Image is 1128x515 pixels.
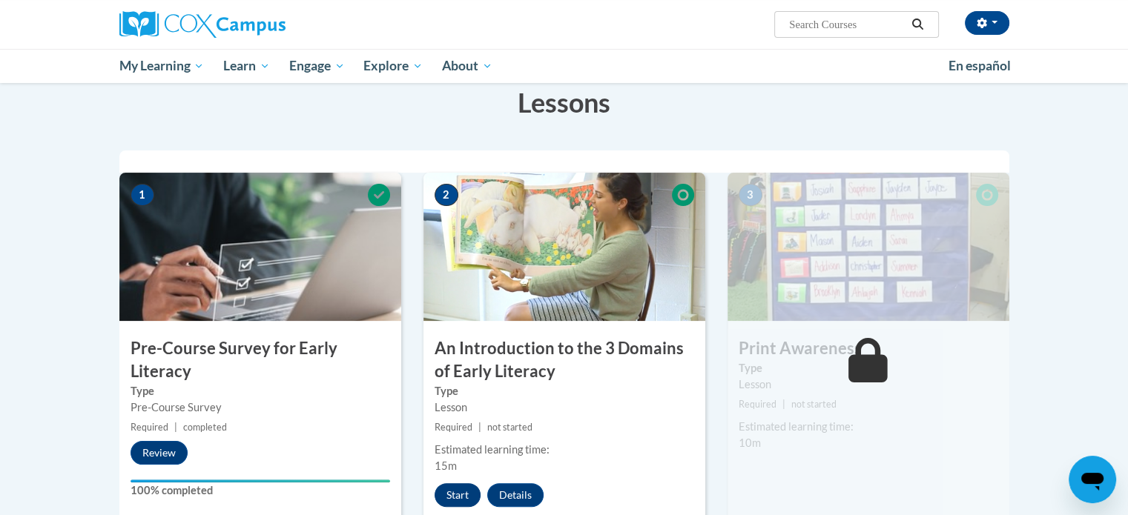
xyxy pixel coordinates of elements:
[728,173,1009,321] img: Course Image
[363,57,423,75] span: Explore
[423,337,705,383] h3: An Introduction to the 3 Domains of Early Literacy
[739,376,998,393] div: Lesson
[965,11,1009,35] button: Account Settings
[435,422,472,433] span: Required
[131,441,188,465] button: Review
[223,57,270,75] span: Learn
[119,337,401,383] h3: Pre-Course Survey for Early Literacy
[906,16,929,33] button: Search
[739,184,762,206] span: 3
[119,11,401,38] a: Cox Campus
[214,49,280,83] a: Learn
[728,337,1009,360] h3: Print Awareness
[487,422,532,433] span: not started
[478,422,481,433] span: |
[131,399,390,416] div: Pre-Course Survey
[174,422,177,433] span: |
[119,84,1009,121] h3: Lessons
[487,483,544,507] button: Details
[442,57,492,75] span: About
[949,58,1011,73] span: En español
[131,422,168,433] span: Required
[110,49,214,83] a: My Learning
[435,483,481,507] button: Start
[119,57,204,75] span: My Learning
[782,399,785,410] span: |
[131,482,390,499] label: 100% completed
[354,49,432,83] a: Explore
[432,49,502,83] a: About
[739,436,761,449] span: 10m
[739,399,776,410] span: Required
[423,173,705,321] img: Course Image
[97,49,1032,83] div: Main menu
[183,422,227,433] span: completed
[131,383,390,399] label: Type
[131,184,154,206] span: 1
[788,16,906,33] input: Search Courses
[119,11,286,38] img: Cox Campus
[739,360,998,376] label: Type
[939,50,1020,82] a: En español
[119,173,401,321] img: Course Image
[435,442,694,458] div: Estimated learning time:
[1069,456,1116,503] iframe: Button to launch messaging window
[280,49,354,83] a: Engage
[435,399,694,416] div: Lesson
[435,459,457,472] span: 15m
[435,383,694,399] label: Type
[131,479,390,482] div: Your progress
[791,399,837,410] span: not started
[739,419,998,435] div: Estimated learning time:
[289,57,345,75] span: Engage
[435,184,458,206] span: 2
